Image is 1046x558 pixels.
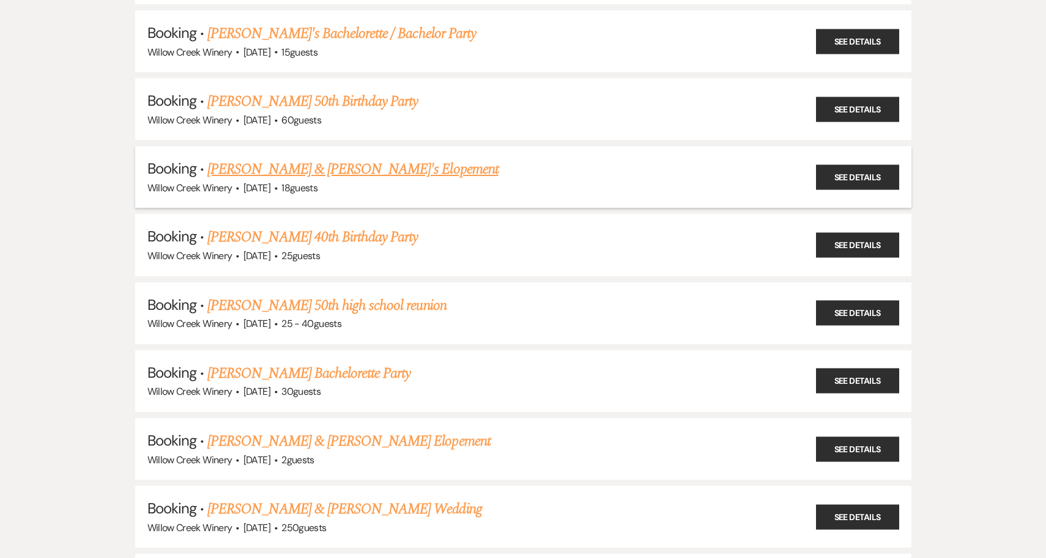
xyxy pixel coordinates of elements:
span: 2 guests [281,453,314,466]
span: 15 guests [281,46,317,59]
span: Booking [147,159,196,178]
span: Willow Creek Winery [147,182,232,194]
span: [DATE] [243,317,270,330]
span: Willow Creek Winery [147,521,232,534]
span: 25 guests [281,249,320,262]
a: [PERSON_NAME] & [PERSON_NAME] Wedding [207,498,481,520]
span: [DATE] [243,114,270,127]
span: Booking [147,363,196,382]
span: Willow Creek Winery [147,317,232,330]
span: [DATE] [243,249,270,262]
span: Booking [147,23,196,42]
span: 30 guests [281,385,321,398]
span: Booking [147,91,196,110]
a: See Details [816,233,899,258]
span: Willow Creek Winery [147,249,232,262]
a: See Details [816,97,899,122]
a: See Details [816,504,899,529]
a: [PERSON_NAME] 40th Birthday Party [207,226,418,248]
a: [PERSON_NAME] & [PERSON_NAME]'s Elopement [207,158,499,180]
span: [DATE] [243,453,270,466]
span: Booking [147,227,196,246]
span: [DATE] [243,521,270,534]
span: Booking [147,431,196,450]
span: [DATE] [243,182,270,194]
a: [PERSON_NAME]'s Bachelorette / Bachelor Party [207,23,476,45]
span: Willow Creek Winery [147,114,232,127]
a: See Details [816,164,899,189]
span: Willow Creek Winery [147,453,232,466]
a: See Details [816,369,899,394]
span: 60 guests [281,114,321,127]
span: [DATE] [243,385,270,398]
a: [PERSON_NAME] & [PERSON_NAME] Elopement [207,430,491,452]
span: Booking [147,499,196,518]
span: Willow Creek Winery [147,385,232,398]
a: See Details [816,29,899,54]
span: 250 guests [281,521,326,534]
span: Booking [147,295,196,314]
span: 18 guests [281,182,317,194]
a: [PERSON_NAME] 50th Birthday Party [207,90,418,112]
a: See Details [816,436,899,461]
span: Willow Creek Winery [147,46,232,59]
a: [PERSON_NAME] 50th high school reunion [207,295,447,317]
a: [PERSON_NAME] Bachelorette Party [207,362,410,384]
span: 25 - 40 guests [281,317,341,330]
span: [DATE] [243,46,270,59]
a: See Details [816,301,899,326]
